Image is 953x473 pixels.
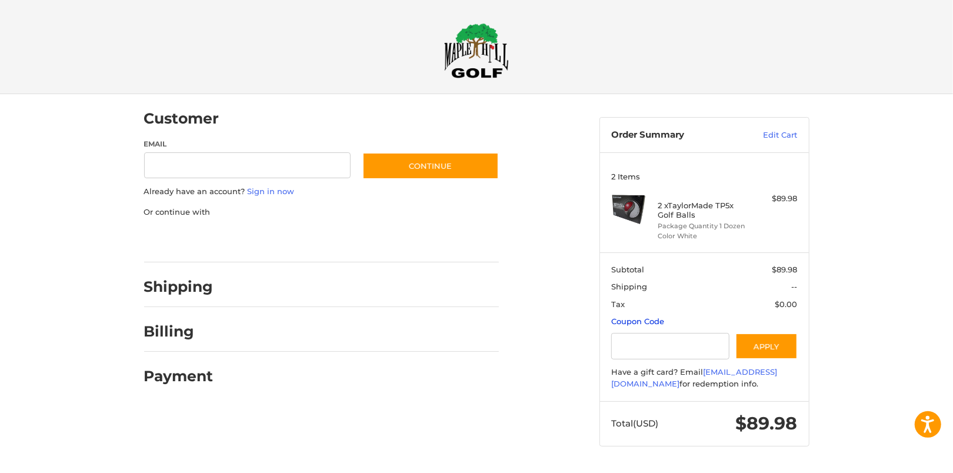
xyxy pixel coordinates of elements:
li: Color White [658,231,748,241]
iframe: PayPal-venmo [339,229,428,251]
iframe: PayPal-paypal [140,229,228,251]
span: Tax [611,299,625,309]
button: Continue [362,152,499,179]
h3: 2 Items [611,172,797,181]
span: $0.00 [775,299,797,309]
h2: Shipping [144,278,214,296]
h4: 2 x TaylorMade TP5x Golf Balls [658,201,748,220]
a: Sign in now [248,186,295,196]
span: Subtotal [611,265,644,274]
a: Coupon Code [611,317,664,326]
span: Total (USD) [611,418,658,429]
div: Have a gift card? Email for redemption info. [611,367,797,389]
img: Maple Hill Golf [444,23,509,78]
span: Shipping [611,282,647,291]
h2: Billing [144,322,213,341]
li: Package Quantity 1 Dozen [658,221,748,231]
p: Or continue with [144,206,499,218]
button: Apply [735,333,798,359]
h2: Customer [144,109,219,128]
label: Email [144,139,351,149]
h2: Payment [144,367,214,385]
span: -- [791,282,797,291]
a: [EMAIL_ADDRESS][DOMAIN_NAME] [611,367,777,388]
span: $89.98 [772,265,797,274]
span: $89.98 [735,412,797,434]
h3: Order Summary [611,129,738,141]
input: Gift Certificate or Coupon Code [611,333,729,359]
iframe: PayPal-paylater [240,229,328,251]
a: Edit Cart [738,129,797,141]
div: $89.98 [751,193,797,205]
p: Already have an account? [144,186,499,198]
